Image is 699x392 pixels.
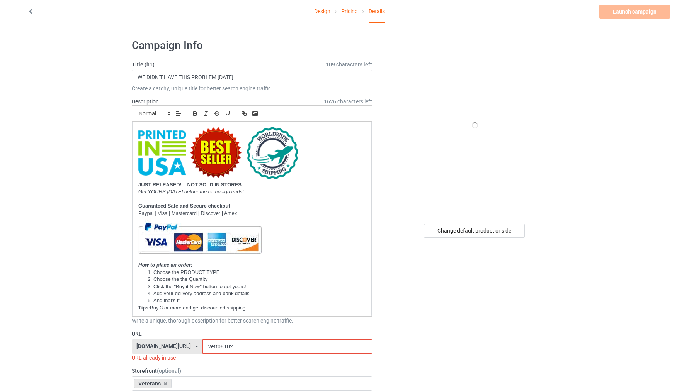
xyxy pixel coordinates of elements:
li: Add your delivery address and bank details [146,290,366,297]
p: :Buy 3 or more and get discounted shipping [138,304,366,312]
strong: JUST RELEASED! ...NOT SOLD IN STORES... [138,182,246,188]
p: Paypal | Visa | Mastercard | Discover | Amex [138,210,366,217]
div: Veterans [134,379,172,388]
li: Choose the the Quantity [146,276,366,283]
img: AM_mc_vs_dc_ae.jpg [138,217,262,259]
li: And that's it! [146,297,366,304]
a: Pricing [341,0,358,22]
li: Click the "Buy it Now" button to get yours! [146,283,366,290]
strong: Tips [138,305,149,311]
label: URL [132,330,372,338]
em: Get YOURS [DATE] before the campaign ends! [138,189,244,194]
label: Storefront [132,367,372,375]
strong: Guaranteed Safe and Secure checkout: [138,203,232,209]
em: How to place an order: [138,262,192,268]
label: Title (h1) [132,61,372,68]
div: Write a unique, thorough description for better search engine traffic. [132,317,372,324]
div: URL already in use [132,354,372,362]
img: 0f398873-31b8-474e-a66b-c8d8c57c2412 [138,127,298,179]
span: 109 characters left [326,61,372,68]
span: 1626 characters left [324,98,372,105]
div: [DOMAIN_NAME][URL] [136,343,191,349]
span: (optional) [157,368,181,374]
a: Design [314,0,330,22]
label: Description [132,98,159,105]
div: Change default product or side [424,224,525,238]
div: Details [369,0,385,23]
div: Create a catchy, unique title for better search engine traffic. [132,84,372,92]
h1: Campaign Info [132,39,372,52]
li: Choose the PRODUCT TYPE [146,269,366,276]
